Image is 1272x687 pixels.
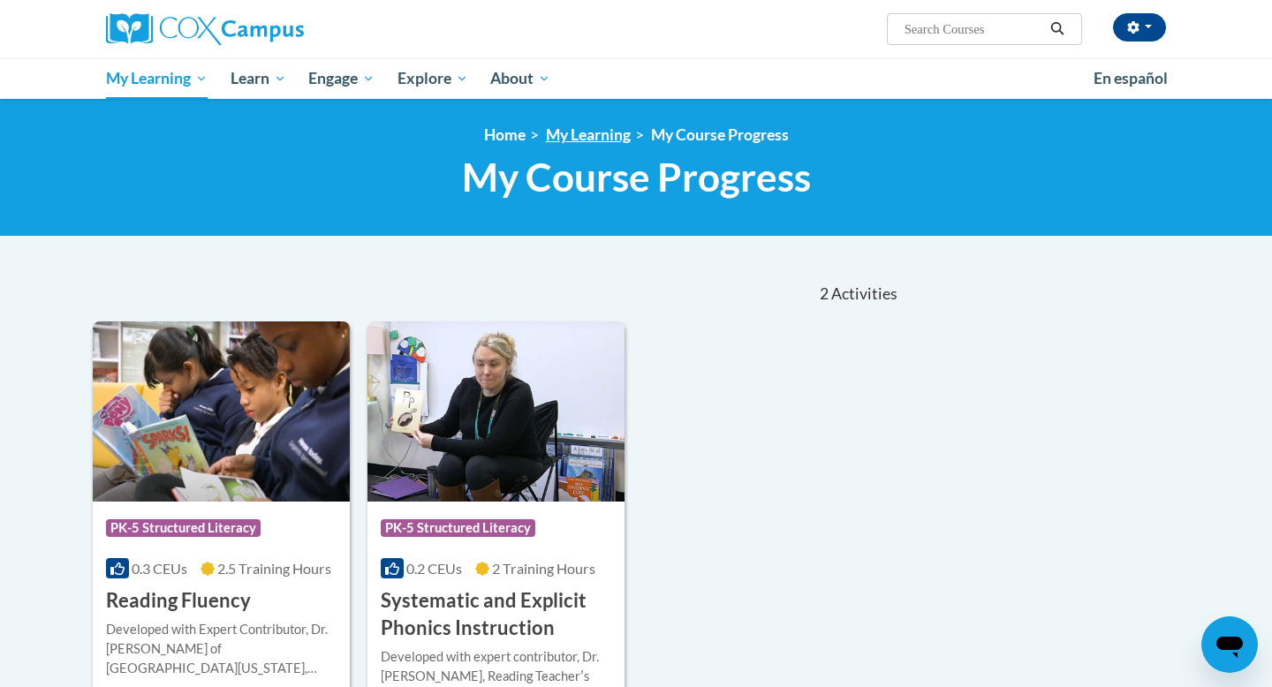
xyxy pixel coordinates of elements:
[1113,13,1166,42] button: Account Settings
[106,13,442,45] a: Cox Campus
[406,560,462,577] span: 0.2 CEUs
[903,19,1044,40] input: Search Courses
[386,58,480,99] a: Explore
[106,13,304,45] img: Cox Campus
[484,125,526,144] a: Home
[106,68,208,89] span: My Learning
[132,560,187,577] span: 0.3 CEUs
[297,58,386,99] a: Engage
[397,68,468,89] span: Explore
[219,58,298,99] a: Learn
[1082,60,1179,97] a: En español
[106,519,261,537] span: PK-5 Structured Literacy
[106,587,251,615] h3: Reading Fluency
[308,68,375,89] span: Engage
[1094,69,1168,87] span: En español
[1044,19,1071,40] button: Search
[820,284,829,304] span: 2
[546,125,631,144] a: My Learning
[492,560,595,577] span: 2 Training Hours
[381,519,535,537] span: PK-5 Structured Literacy
[79,58,1192,99] div: Main menu
[462,154,811,200] span: My Course Progress
[217,560,331,577] span: 2.5 Training Hours
[1201,616,1258,673] iframe: Button to launch messaging window
[480,58,563,99] a: About
[381,587,611,642] h3: Systematic and Explicit Phonics Instruction
[93,321,350,502] img: Course Logo
[95,58,219,99] a: My Learning
[367,321,625,502] img: Course Logo
[490,68,550,89] span: About
[231,68,286,89] span: Learn
[106,620,337,678] div: Developed with Expert Contributor, Dr. [PERSON_NAME] of [GEOGRAPHIC_DATA][US_STATE], [GEOGRAPHIC_...
[831,284,897,304] span: Activities
[651,125,789,144] a: My Course Progress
